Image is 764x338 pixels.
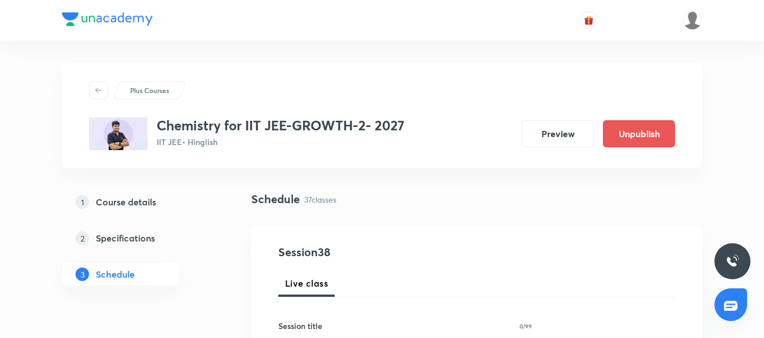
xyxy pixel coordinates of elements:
[157,136,405,148] p: IIT JEE • Hinglish
[75,195,89,209] p: 1
[603,120,675,147] button: Unpublish
[62,191,215,213] a: 1Course details
[96,195,156,209] h5: Course details
[96,231,155,245] h5: Specifications
[519,323,532,329] p: 0/99
[726,254,739,268] img: ttu
[62,227,215,249] a: 2Specifications
[304,194,336,205] p: 37 classes
[75,267,89,281] p: 3
[62,12,153,29] a: Company Logo
[683,11,702,30] img: Gopal Kumar
[130,85,169,95] p: Plus Courses
[285,276,328,290] span: Live class
[278,244,484,261] h4: Session 38
[522,120,594,147] button: Preview
[251,191,300,208] h4: Schedule
[96,267,135,281] h5: Schedule
[278,320,322,332] h6: Session title
[62,12,153,26] img: Company Logo
[75,231,89,245] p: 2
[157,117,405,134] h3: Chemistry for IIT JEE-GROWTH-2- 2027
[89,117,148,150] img: D293786B-A7B6-471A-B1D2-B4FA9A4C2CE5_plus.png
[584,15,594,25] img: avatar
[580,11,598,29] button: avatar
